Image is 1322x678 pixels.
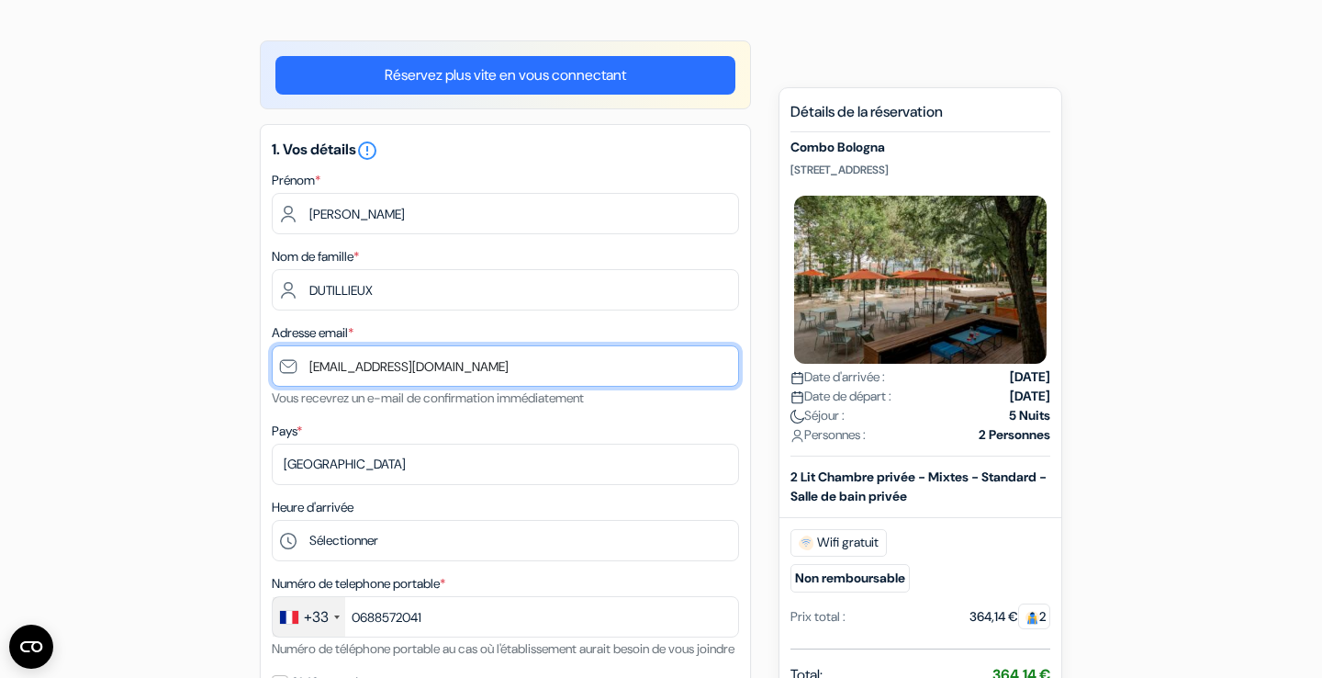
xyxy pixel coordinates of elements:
[1010,387,1050,406] strong: [DATE]
[9,625,53,669] button: Ouvrir le widget CMP
[790,410,804,424] img: moon.svg
[790,387,891,406] span: Date de départ :
[272,323,353,343] label: Adresse email
[275,56,735,95] a: Réservez plus vite en vous connectant
[272,640,734,657] small: Numéro de téléphone portable au cas où l'établissement aurait besoin de vous joindre
[272,422,302,441] label: Pays
[272,390,584,406] small: Vous recevrez un e-mail de confirmation immédiatement
[273,597,345,637] div: France: +33
[304,606,329,628] div: +33
[790,529,887,557] span: Wifi gratuit
[272,193,739,234] input: Entrez votre prénom
[790,367,885,387] span: Date d'arrivée :
[272,140,739,162] h5: 1. Vos détails
[272,247,359,266] label: Nom de famille
[272,171,320,190] label: Prénom
[790,103,1050,132] h5: Détails de la réservation
[272,596,739,638] input: 6 12 34 56 78
[790,390,804,404] img: calendar.svg
[790,163,1050,177] p: [STREET_ADDRESS]
[356,140,378,162] i: error_outline
[272,574,445,593] label: Numéro de telephone portable
[790,371,804,385] img: calendar.svg
[979,425,1050,445] strong: 2 Personnes
[272,498,353,517] label: Heure d'arrivée
[356,140,378,159] a: error_outline
[1018,604,1050,629] span: 2
[1009,406,1050,425] strong: 5 Nuits
[1025,611,1039,625] img: guest.svg
[790,564,910,593] small: Non remboursable
[272,269,739,311] input: Entrer le nom de famille
[790,607,846,627] div: Prix total :
[1010,367,1050,387] strong: [DATE]
[272,345,739,387] input: Entrer adresse e-mail
[790,425,866,445] span: Personnes :
[790,406,845,425] span: Séjour :
[790,469,1047,504] b: 2 Lit Chambre privée - Mixtes - Standard - Salle de bain privée
[790,429,804,443] img: user_icon.svg
[790,140,1050,155] h5: Combo Bologna
[799,536,813,550] img: free_wifi.svg
[969,607,1050,627] div: 364,14 €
